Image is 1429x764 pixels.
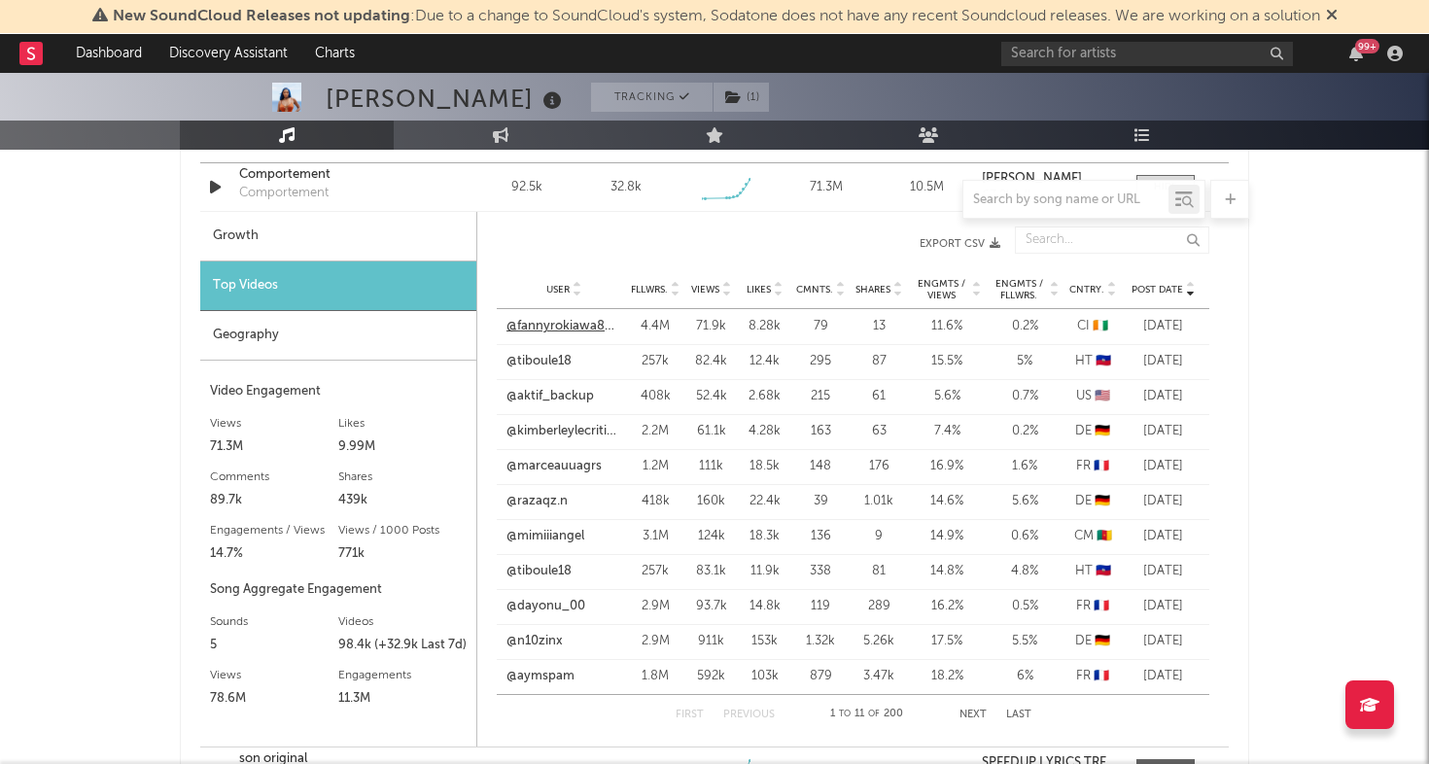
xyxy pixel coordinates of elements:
[1127,387,1200,406] div: [DATE]
[1068,457,1117,476] div: FR
[1127,667,1200,686] div: [DATE]
[1068,492,1117,511] div: DE
[991,457,1059,476] div: 1.6 %
[689,527,733,546] div: 124k
[200,261,476,311] div: Top Videos
[743,597,786,616] div: 14.8k
[689,562,733,581] div: 83.1k
[691,284,719,295] span: Views
[631,352,680,371] div: 257k
[991,352,1059,371] div: 5 %
[631,562,680,581] div: 257k
[854,597,903,616] div: 289
[743,667,786,686] div: 103k
[506,387,594,406] a: @aktif_backup
[1069,284,1104,295] span: Cntry.
[1068,527,1117,546] div: CM
[854,422,903,441] div: 63
[1095,635,1110,647] span: 🇩🇪
[631,387,680,406] div: 408k
[610,178,642,197] div: 32.8k
[1096,565,1111,577] span: 🇭🇹
[913,387,981,406] div: 5.6 %
[796,422,845,441] div: 163
[338,412,467,435] div: Likes
[991,387,1059,406] div: 0.7 %
[913,422,981,441] div: 7.4 %
[506,527,584,546] a: @mimiiiangel
[1068,387,1117,406] div: US
[854,632,903,651] div: 5.26k
[982,172,1082,185] strong: [PERSON_NAME]
[796,387,845,406] div: 215
[913,597,981,616] div: 16.2 %
[1355,39,1379,53] div: 99 +
[796,457,845,476] div: 148
[1127,352,1200,371] div: [DATE]
[1127,527,1200,546] div: [DATE]
[796,667,845,686] div: 879
[854,492,903,511] div: 1.01k
[631,317,680,336] div: 4.4M
[1068,632,1117,651] div: DE
[210,687,338,711] div: 78.6M
[982,172,1117,186] a: [PERSON_NAME]
[506,457,602,476] a: @marceauuagrs
[113,9,1320,24] span: : Due to a change to SoundCloud's system, Sodatone does not have any recent Soundcloud releases. ...
[854,387,903,406] div: 61
[1349,46,1363,61] button: 99+
[1094,460,1109,472] span: 🇫🇷
[1095,495,1110,507] span: 🇩🇪
[1068,562,1117,581] div: HT
[326,83,567,115] div: [PERSON_NAME]
[796,632,845,651] div: 1.32k
[210,610,338,634] div: Sounds
[963,192,1168,208] input: Search by song name or URL
[689,387,733,406] div: 52.4k
[113,9,410,24] span: New SoundCloud Releases not updating
[743,352,786,371] div: 12.4k
[991,422,1059,441] div: 0.2 %
[991,632,1059,651] div: 5.5 %
[913,492,981,511] div: 14.6 %
[506,632,563,651] a: @n10zinx
[301,34,368,73] a: Charts
[1015,226,1209,254] input: Search...
[1094,670,1109,682] span: 🇫🇷
[631,527,680,546] div: 3.1M
[913,278,969,301] span: Engmts / Views
[1127,492,1200,511] div: [DATE]
[338,664,467,687] div: Engagements
[506,667,575,686] a: @aymspam
[796,284,833,295] span: Cmnts.
[855,284,890,295] span: Shares
[1132,284,1183,295] span: Post Date
[338,634,467,657] div: 98.4k (+32.9k Last 7d)
[743,317,786,336] div: 8.28k
[913,457,981,476] div: 16.9 %
[631,422,680,441] div: 2.2M
[1068,422,1117,441] div: DE
[689,492,733,511] div: 160k
[591,83,713,112] button: Tracking
[631,597,680,616] div: 2.9M
[210,412,338,435] div: Views
[1093,320,1108,332] span: 🇨🇮
[991,597,1059,616] div: 0.5 %
[1127,597,1200,616] div: [DATE]
[991,278,1047,301] span: Engmts / Fllwrs.
[796,562,845,581] div: 338
[1127,422,1200,441] div: [DATE]
[743,632,786,651] div: 153k
[506,492,568,511] a: @razaqz.n
[506,317,621,336] a: @fannyrokiawa8_spam
[689,632,733,651] div: 911k
[62,34,156,73] a: Dashboard
[506,352,572,371] a: @tiboule18
[743,527,786,546] div: 18.3k
[743,492,786,511] div: 22.4k
[839,710,851,718] span: to
[913,352,981,371] div: 15.5 %
[854,667,903,686] div: 3.47k
[796,317,845,336] div: 79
